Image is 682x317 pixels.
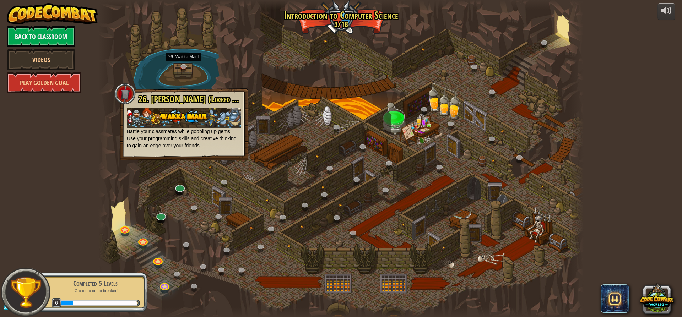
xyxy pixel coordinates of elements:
[657,3,675,20] button: Adjust volume
[10,276,42,308] img: trophy.png
[127,108,241,149] p: Battle your classmates while gobbling up gems! Use your programming skills and creative thinking ...
[127,108,241,128] img: Nov17 wakka maul
[7,49,75,70] a: Videos
[7,26,75,47] a: Back to Classroom
[50,288,140,294] p: C-c-c-c-c-ombo breaker!
[50,278,140,288] div: Completed 5 Levels
[7,3,98,24] img: CodeCombat - Learn how to code by playing a game
[139,93,266,105] span: 26. [PERSON_NAME] (Locked By Teacher)
[7,72,81,93] a: Play Golden Goal
[52,298,61,308] span: 6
